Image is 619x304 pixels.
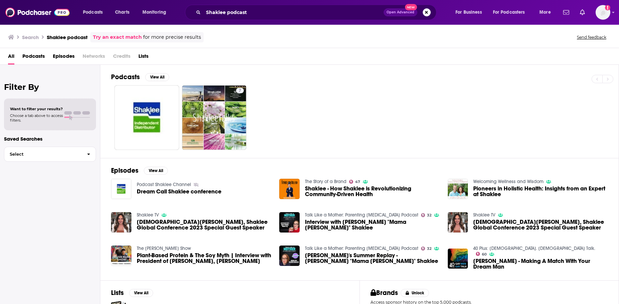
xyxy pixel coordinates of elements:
a: Episodes [53,51,75,64]
div: Search podcasts, credits, & more... [191,5,443,20]
img: Podchaser - Follow, Share and Rate Podcasts [5,6,70,19]
button: View All [144,167,168,175]
h2: Filter By [4,82,96,92]
a: Show notifications dropdown [560,7,572,18]
span: 32 [427,247,431,250]
a: Lists [138,51,148,64]
img: User Profile [596,5,610,20]
img: Tammy Shaklee - Making A Match With Your Dream Man [448,249,468,269]
a: Jaime's Summer Replay - Eileen "Mama Fry" Shaklee [305,253,440,264]
p: Saved Searches [4,136,96,142]
span: New [405,4,417,10]
h2: Brands [371,289,398,297]
span: For Business [455,8,482,17]
span: [PERSON_NAME]'s Summer Replay - [PERSON_NAME] "Mama [PERSON_NAME]" Shaklee [305,253,440,264]
a: Dream Call Shaklee conference [137,189,221,194]
span: For Podcasters [493,8,525,17]
a: Shaklee TV [473,212,495,218]
a: 40 Plus: Gay Men. Gay Talk. [473,246,595,251]
button: View All [129,289,153,297]
button: open menu [535,7,559,18]
span: Monitoring [142,8,166,17]
span: Podcasts [83,8,103,17]
a: Welcoming Wellness and Wisdom [473,179,543,184]
a: 7 [236,88,244,93]
a: All [8,51,14,64]
a: Interview with Eileen "Mama Fry" Shaklee [305,219,440,231]
a: Charts [111,7,133,18]
span: More [539,8,551,17]
span: [PERSON_NAME] - Making A Match With Your Dream Man [473,258,608,270]
span: Interview with [PERSON_NAME] "Mama [PERSON_NAME]" Shaklee [305,219,440,231]
span: Choose a tab above to access filters. [10,113,63,123]
a: 32 [421,213,431,217]
a: Try an exact match [93,33,142,41]
span: Logged in as Ashley_Beenen [596,5,610,20]
a: Kristen Boss, Shaklee Global Conference 2023 Special Guest Speaker [137,219,272,231]
span: Shaklee - How Shaklee is Revolutionizing Community-Driven Health [305,186,440,197]
a: Tammy Shaklee - Making A Match With Your Dream Man [473,258,608,270]
span: 47 [355,180,360,183]
span: Credits [113,51,130,64]
span: Open Advanced [387,11,414,14]
a: The Story of a Brand [305,179,346,184]
button: open menu [451,7,490,18]
span: Plant-Based Protein & The Soy Myth | Interview with President of [PERSON_NAME], [PERSON_NAME] [137,253,272,264]
img: Jaime's Summer Replay - Eileen "Mama Fry" Shaklee [279,246,300,266]
button: open menu [489,7,535,18]
button: open menu [78,7,111,18]
a: Podcasts [22,51,45,64]
a: EpisodesView All [111,166,168,175]
a: Kristen Boss, Shaklee Global Conference 2023 Special Guest Speaker [473,219,608,231]
a: Talk Like a Mother: Parenting Autism Podcast [305,212,418,218]
button: View All [145,73,169,81]
a: Podcast Shaklee Channel [137,182,191,187]
h2: Podcasts [111,73,140,81]
img: Dream Call Shaklee conference [111,179,131,199]
img: Kristen Boss, Shaklee Global Conference 2023 Special Guest Speaker [111,212,131,233]
img: Shaklee - How Shaklee is Revolutionizing Community-Driven Health [279,179,300,199]
h3: Search [22,34,39,40]
a: 47 [349,180,360,184]
img: Interview with Eileen "Mama Fry" Shaklee [279,212,300,233]
svg: Add a profile image [605,5,610,10]
span: [DEMOGRAPHIC_DATA][PERSON_NAME], Shaklee Global Conference 2023 Special Guest Speaker [137,219,272,231]
button: Unlock [401,289,429,297]
h3: Shaklee podcast [47,34,88,40]
span: 7 [239,88,241,94]
a: Pioneers in Holistic Health: Insights from an Expert at Shaklee [473,186,608,197]
button: Open AdvancedNew [384,8,417,16]
a: PodcastsView All [111,73,169,81]
span: Want to filter your results? [10,107,63,111]
img: Kristen Boss, Shaklee Global Conference 2023 Special Guest Speaker [448,212,468,233]
h2: Lists [111,289,124,297]
button: Select [4,147,96,162]
a: Shaklee TV [137,212,159,218]
a: 60 [476,252,487,256]
span: Select [4,152,82,156]
a: 7 [182,85,247,150]
a: 32 [421,247,431,251]
span: 60 [482,253,487,256]
span: [DEMOGRAPHIC_DATA][PERSON_NAME], Shaklee Global Conference 2023 Special Guest Speaker [473,219,608,231]
a: Plant-Based Protein & The Soy Myth | Interview with President of Shaklee, Heather Chastain [137,253,272,264]
img: Plant-Based Protein & The Soy Myth | Interview with President of Shaklee, Heather Chastain [111,246,131,266]
span: 32 [427,214,431,217]
h2: Episodes [111,166,138,175]
a: Pioneers in Holistic Health: Insights from an Expert at Shaklee [448,179,468,199]
span: for more precise results [143,33,201,41]
button: open menu [138,7,175,18]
